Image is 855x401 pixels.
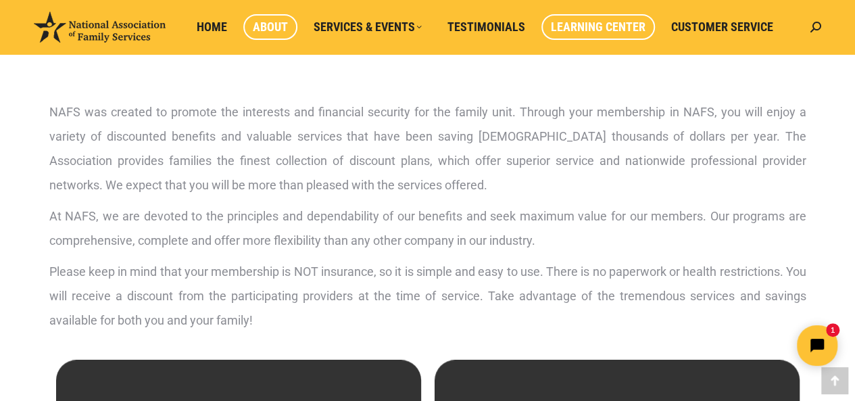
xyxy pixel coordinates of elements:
[551,20,645,34] span: Learning Center
[314,20,422,34] span: Services & Events
[34,11,166,43] img: National Association of Family Services
[662,14,783,40] a: Customer Service
[253,20,288,34] span: About
[197,20,227,34] span: Home
[49,100,806,197] p: NAFS was created to promote the interests and financial security for the family unit. Through you...
[49,260,806,333] p: Please keep in mind that your membership is NOT insurance, so it is simple and easy to use. There...
[187,14,237,40] a: Home
[49,204,806,253] p: At NAFS, we are devoted to the principles and dependability of our benefits and seek maximum valu...
[671,20,773,34] span: Customer Service
[243,14,297,40] a: About
[447,20,525,34] span: Testimonials
[438,14,535,40] a: Testimonials
[616,314,849,377] iframe: Tidio Chat
[541,14,655,40] a: Learning Center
